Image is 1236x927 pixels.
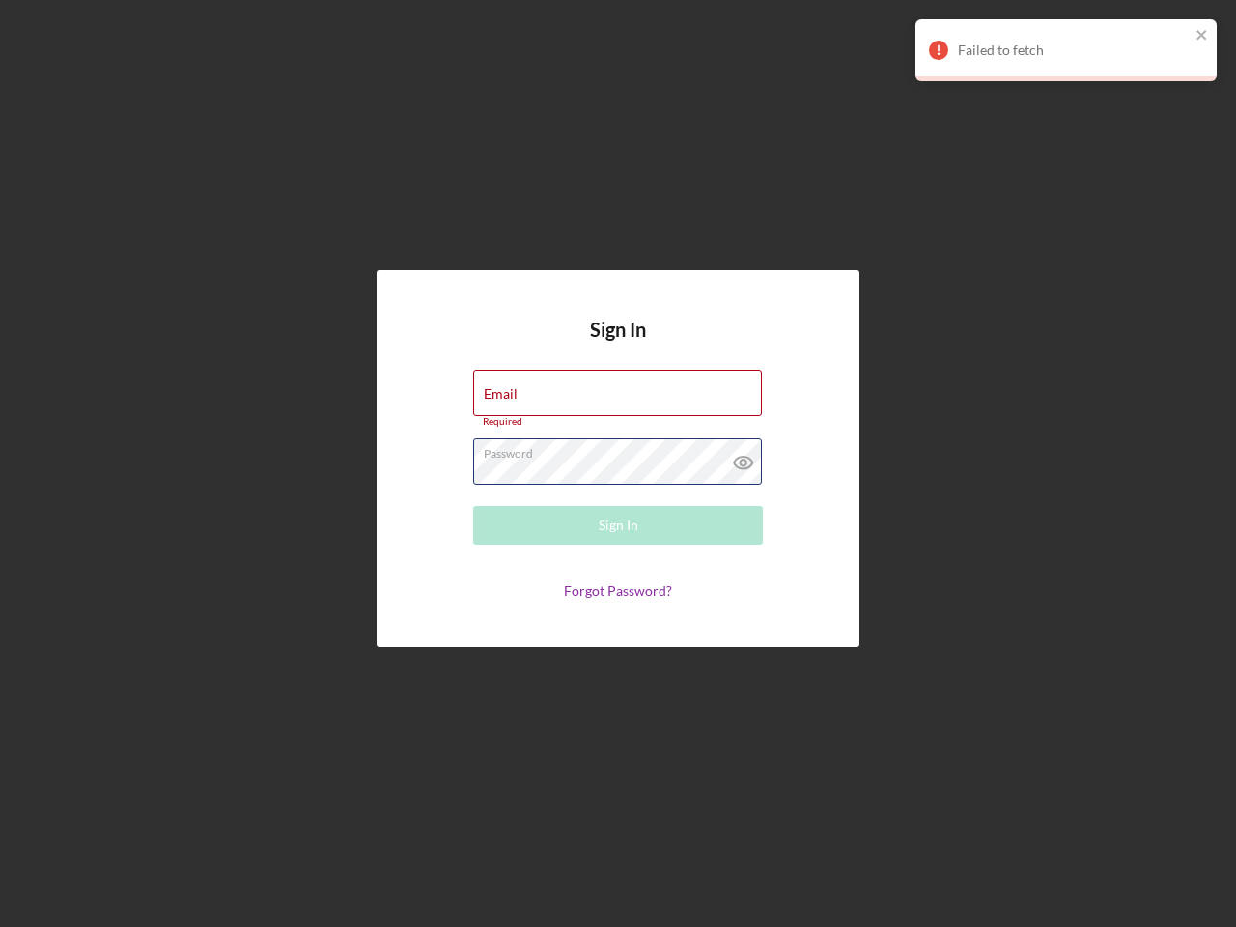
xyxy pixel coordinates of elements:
label: Password [484,439,762,461]
button: close [1195,27,1209,45]
label: Email [484,386,518,402]
h4: Sign In [590,319,646,370]
a: Forgot Password? [564,582,672,599]
div: Failed to fetch [958,42,1190,58]
div: Required [473,416,763,428]
div: Sign In [599,506,638,545]
button: Sign In [473,506,763,545]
